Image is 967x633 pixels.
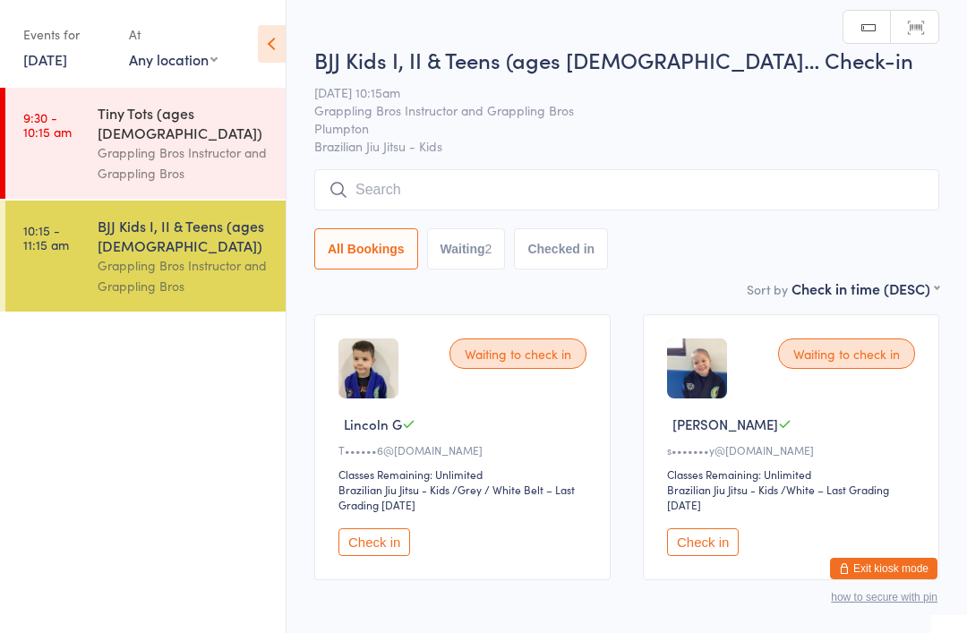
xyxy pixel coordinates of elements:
span: [PERSON_NAME] [672,415,778,433]
div: T••••••6@[DOMAIN_NAME] [338,442,592,458]
div: Check in time (DESC) [792,278,939,298]
div: 2 [485,242,492,256]
div: At [129,20,218,49]
img: image1717037276.png [338,338,398,398]
span: Brazilian Jiu Jitsu - Kids [314,137,939,155]
button: Checked in [514,228,608,269]
div: Grappling Bros Instructor and Grappling Bros [98,142,270,184]
time: 10:15 - 11:15 am [23,223,69,252]
time: 9:30 - 10:15 am [23,110,72,139]
button: Check in [667,528,739,556]
img: image1744417630.png [667,338,727,398]
button: All Bookings [314,228,418,269]
a: 10:15 -11:15 amBJJ Kids I, II & Teens (ages [DEMOGRAPHIC_DATA])Grappling Bros Instructor and Grap... [5,201,286,312]
input: Search [314,169,939,210]
div: Classes Remaining: Unlimited [667,466,920,482]
div: Tiny Tots (ages [DEMOGRAPHIC_DATA]) [98,103,270,142]
div: Classes Remaining: Unlimited [338,466,592,482]
div: Grappling Bros Instructor and Grappling Bros [98,255,270,296]
span: Grappling Bros Instructor and Grappling Bros [314,101,911,119]
div: Brazilian Jiu Jitsu - Kids [667,482,778,497]
span: Plumpton [314,119,911,137]
label: Sort by [747,280,788,298]
span: [DATE] 10:15am [314,83,911,101]
h2: BJJ Kids I, II & Teens (ages [DEMOGRAPHIC_DATA]… Check-in [314,45,939,74]
button: Exit kiosk mode [830,558,937,579]
button: Waiting2 [427,228,506,269]
button: Check in [338,528,410,556]
div: Waiting to check in [778,338,915,369]
div: s•••••••y@[DOMAIN_NAME] [667,442,920,458]
button: how to secure with pin [831,591,937,603]
div: Events for [23,20,111,49]
div: Any location [129,49,218,69]
div: Brazilian Jiu Jitsu - Kids [338,482,449,497]
div: BJJ Kids I, II & Teens (ages [DEMOGRAPHIC_DATA]) [98,216,270,255]
a: 9:30 -10:15 amTiny Tots (ages [DEMOGRAPHIC_DATA])Grappling Bros Instructor and Grappling Bros [5,88,286,199]
a: [DATE] [23,49,67,69]
span: Lincoln G [344,415,402,433]
div: Waiting to check in [449,338,586,369]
